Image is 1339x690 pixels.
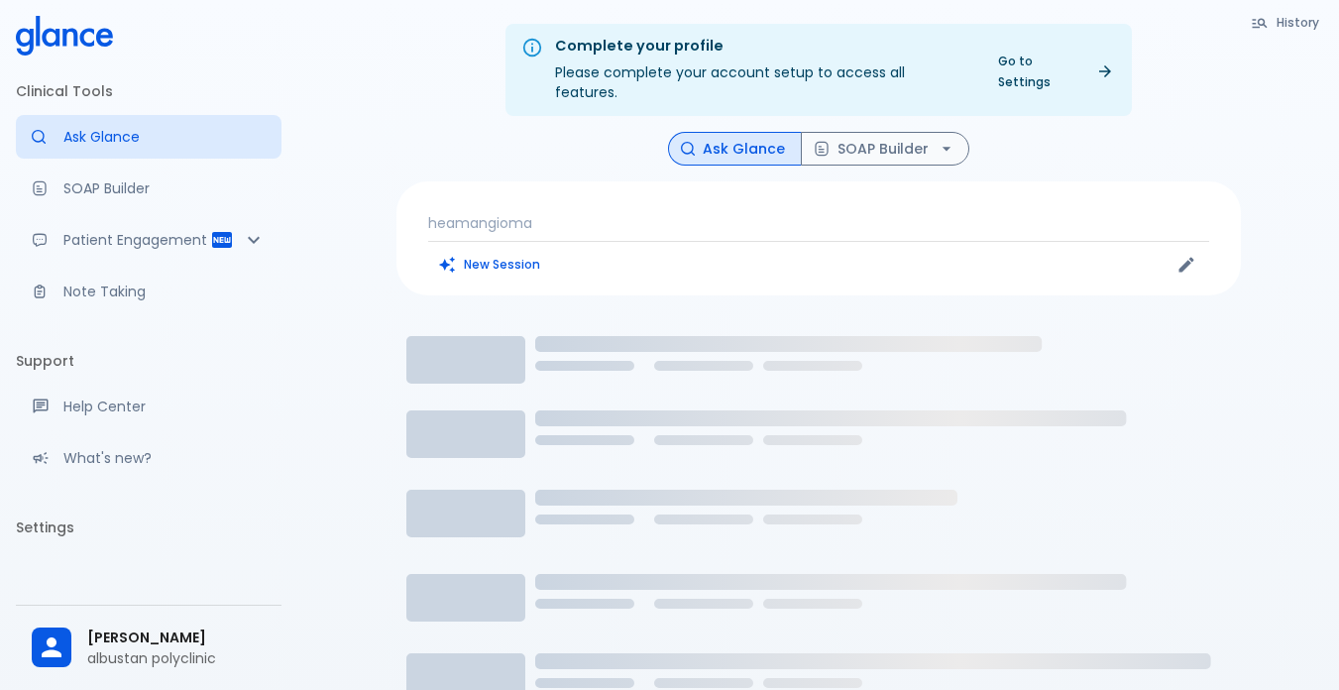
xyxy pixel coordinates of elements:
li: Support [16,337,281,385]
p: albustan polyclinic [87,648,266,668]
p: Note Taking [63,282,266,301]
a: Moramiz: Find ICD10AM codes instantly [16,115,281,159]
button: Clears all inputs and results. [428,250,552,279]
p: What's new? [63,448,266,468]
p: Help Center [63,397,266,416]
p: heamangioma [428,213,1209,233]
p: SOAP Builder [63,178,266,198]
li: Settings [16,504,281,551]
div: Complete your profile [555,36,970,57]
a: Get help from our support team [16,385,281,428]
button: History [1241,8,1331,37]
button: SOAP Builder [801,132,969,167]
a: Go to Settings [986,47,1124,96]
div: [PERSON_NAME]albustan polyclinic [16,614,281,682]
a: Docugen: Compose a clinical documentation in seconds [16,167,281,210]
span: [PERSON_NAME] [87,628,266,648]
p: Patient Engagement [63,230,210,250]
div: Patient Reports & Referrals [16,218,281,262]
div: Recent updates and feature releases [16,436,281,480]
button: Edit [1172,250,1201,280]
li: Clinical Tools [16,67,281,115]
button: Ask Glance [668,132,802,167]
div: Please complete your account setup to access all features. [555,30,970,110]
p: Ask Glance [63,127,266,147]
a: Advanced note-taking [16,270,281,313]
